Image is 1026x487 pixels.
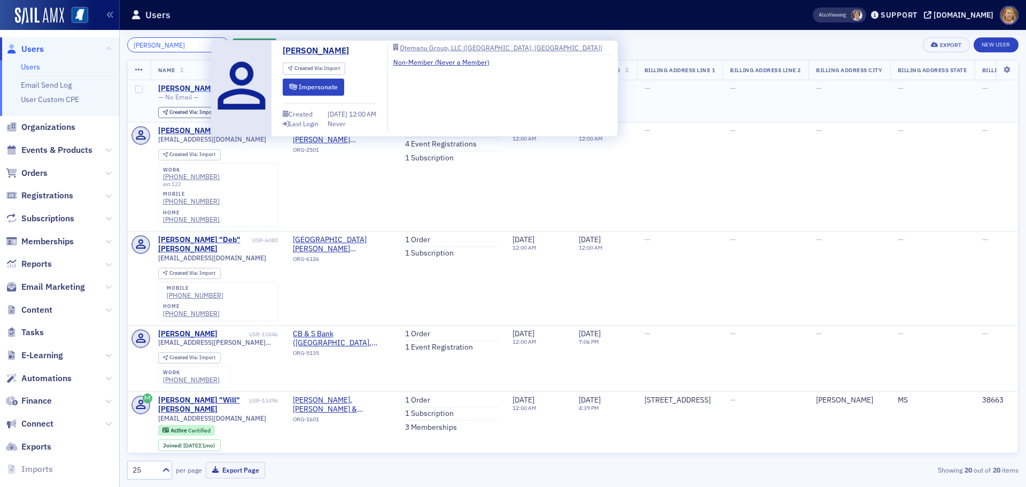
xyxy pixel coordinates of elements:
[644,329,650,338] span: —
[6,463,53,475] a: Imports
[991,465,1002,475] strong: 20
[816,396,883,405] div: [PERSON_NAME]
[21,62,40,72] a: Users
[163,215,220,223] a: [PHONE_NUMBER]
[21,236,74,248] span: Memberships
[6,258,52,270] a: Reports
[6,327,44,338] a: Tasks
[219,331,278,338] div: USR-11846
[176,465,202,475] label: per page
[730,83,736,93] span: —
[294,65,324,72] span: Created Via :
[293,329,390,348] span: CB & S Bank (Russellville, AL)
[730,66,801,74] span: Billing Address Line 2
[169,151,199,158] span: Created Via :
[962,465,974,475] strong: 20
[512,329,534,338] span: [DATE]
[158,107,221,118] div: Created Via: Import
[349,110,376,118] span: 12:00 AM
[283,79,344,95] button: Impersonate
[158,352,221,364] div: Created Via: Import
[405,235,430,245] a: 1 Order
[158,66,175,74] span: Name
[163,167,220,173] div: work
[21,43,44,55] span: Users
[167,285,223,291] div: mobile
[898,396,967,405] div: MS
[21,304,52,316] span: Content
[183,442,215,449] div: (1mo)
[6,441,51,453] a: Exports
[127,37,229,52] input: Search…
[163,376,220,384] div: [PHONE_NUMBER]
[293,256,390,266] div: ORG-6126
[21,350,63,361] span: E-Learning
[393,44,612,51] a: Otemanu Group, LLC ([GEOGRAPHIC_DATA], [GEOGRAPHIC_DATA])
[158,329,217,339] a: [PERSON_NAME]
[6,350,63,361] a: E-Learning
[64,7,88,25] a: View Homepage
[6,213,74,225] a: Subscriptions
[512,135,537,142] time: 12:00 AM
[293,235,390,254] a: [GEOGRAPHIC_DATA][PERSON_NAME] ([GEOGRAPHIC_DATA], [GEOGRAPHIC_DATA])
[512,404,537,412] time: 12:00 AM
[158,396,247,414] a: [PERSON_NAME] "Will" [PERSON_NAME]
[163,181,220,188] div: ext. 122
[881,10,918,20] div: Support
[405,140,477,149] a: 4 Event Registrations
[982,329,988,338] span: —
[6,304,52,316] a: Content
[512,244,537,251] time: 12:00 AM
[6,418,53,430] a: Connect
[167,291,223,299] a: [PHONE_NUMBER]
[293,350,390,360] div: ORG-5135
[579,395,601,405] span: [DATE]
[974,37,1019,52] a: New User
[6,43,44,55] a: Users
[579,235,601,244] span: [DATE]
[729,465,1019,475] div: Showing out of items
[579,244,603,251] time: 12:00 AM
[816,66,883,74] span: Billing Address City
[21,327,44,338] span: Tasks
[158,425,215,436] div: Active: Active: Certified
[183,442,200,449] span: [DATE]
[293,146,390,157] div: ORG-2501
[293,329,390,348] a: CB & S Bank ([GEOGRAPHIC_DATA], [GEOGRAPHIC_DATA])
[923,37,969,52] button: Export
[158,268,221,279] div: Created Via: Import
[206,462,265,478] button: Export Page
[21,441,51,453] span: Exports
[6,144,92,156] a: Events & Products
[283,44,357,57] a: [PERSON_NAME]
[289,111,313,117] div: Created
[982,83,988,93] span: —
[405,409,454,419] a: 1 Subscription
[293,396,390,414] span: Eaton, Babb & Smith, P.A. (Ripley)
[169,152,215,158] div: Import
[21,281,85,293] span: Email Marketing
[170,427,188,434] span: Active
[644,396,716,405] div: [STREET_ADDRESS]
[158,149,221,160] div: Created Via: Import
[512,235,534,244] span: [DATE]
[21,80,72,90] a: Email Send Log
[169,109,199,115] span: Created Via :
[6,167,48,179] a: Orders
[249,397,278,404] div: USR-13496
[158,338,278,346] span: [EMAIL_ADDRESS][PERSON_NAME][DOMAIN_NAME]
[163,310,220,318] a: [PHONE_NUMBER]
[158,126,217,136] a: [PERSON_NAME]
[405,396,430,405] a: 1 Order
[158,84,217,94] a: [PERSON_NAME]
[816,126,822,135] span: —
[15,7,64,25] a: SailAMX
[145,9,170,21] h1: Users
[982,235,988,244] span: —
[21,121,75,133] span: Organizations
[163,197,220,205] a: [PHONE_NUMBER]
